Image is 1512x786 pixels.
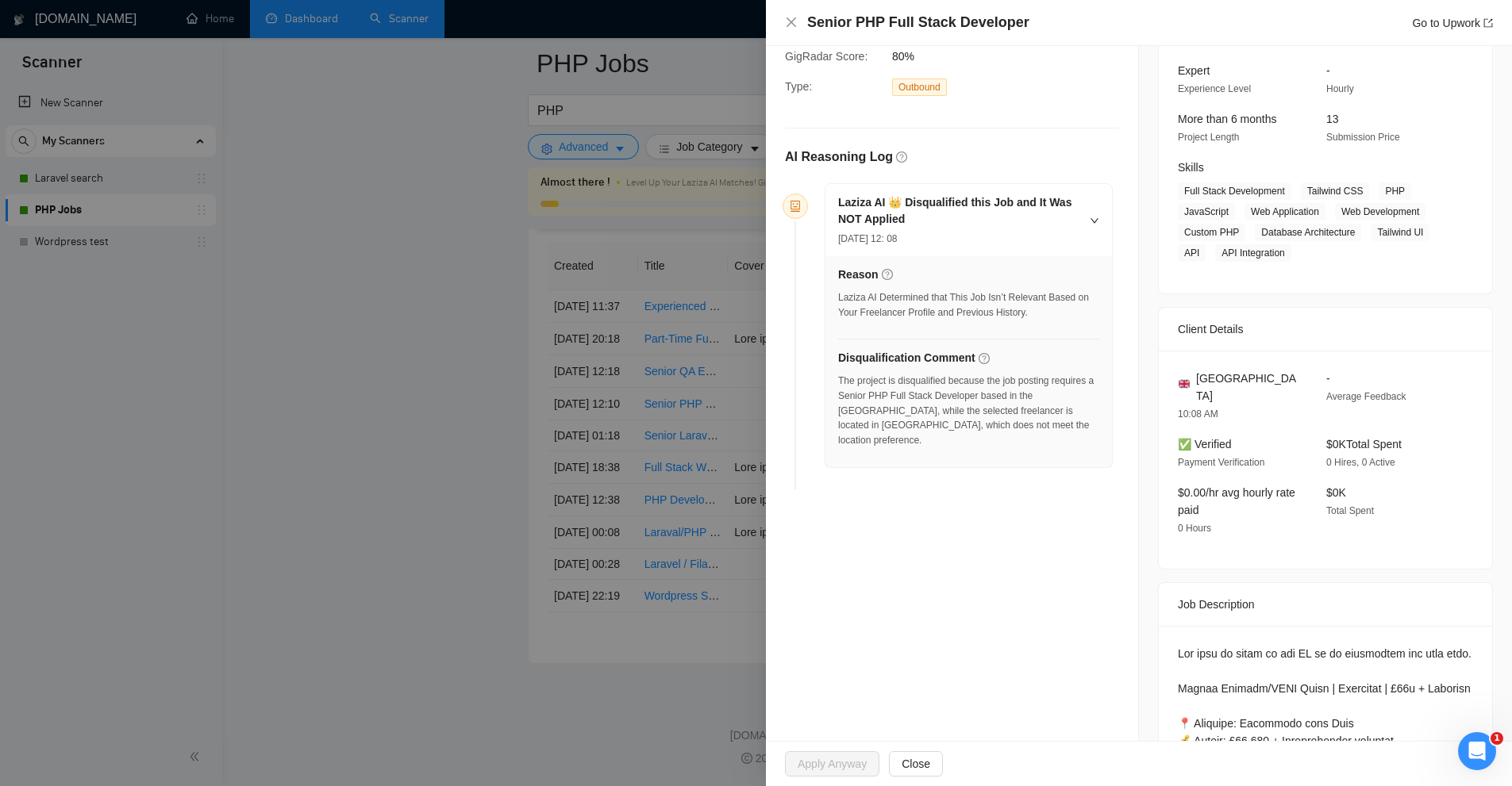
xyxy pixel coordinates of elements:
[1326,391,1406,402] span: Average Feedback
[1255,224,1361,241] span: Database Architecture
[838,233,897,244] span: [DATE] 12: 08
[1178,308,1473,351] div: Client Details
[807,13,1029,33] h4: Senior PHP Full Stack Developer
[892,48,1130,65] span: 80%
[1178,408,1218,420] span: 10:08 AM
[1178,244,1206,262] span: API
[838,194,1080,228] h5: Laziza AI 👑 Disqualified this Job and It Was NOT Applied
[1301,182,1370,200] span: Tailwind CSS
[1178,203,1235,220] span: JavaScript
[785,148,893,167] h5: AI Reasoning Log
[785,50,868,63] span: GigRadar Score:
[1379,182,1411,200] span: PHP
[1326,438,1402,451] span: $0K Total Spent
[785,16,798,29] button: Close
[1215,244,1291,262] span: API Integration
[1178,132,1239,143] span: Project Length
[1326,372,1330,385] span: -
[889,751,943,776] button: Close
[1326,83,1354,94] span: Hourly
[838,290,1099,320] div: Laziza AI Determined that This Job Isn’t Relevant Based on Your Freelancer Profile and Previous H...
[785,16,798,29] span: close
[896,151,907,163] span: question-circle
[1178,182,1291,200] span: Full Stack Development
[1178,83,1251,94] span: Experience Level
[1178,457,1264,468] span: Payment Verification
[1458,732,1496,770] iframe: Intercom live chat
[979,353,990,364] span: question-circle
[838,266,879,283] h5: Reason
[1483,18,1493,28] span: export
[1178,583,1473,626] div: Job Description
[1178,161,1204,174] span: Skills
[1371,224,1429,241] span: Tailwind UI
[1178,113,1277,125] span: More than 6 months
[1412,17,1493,29] a: Go to Upworkexport
[1178,438,1232,451] span: ✅ Verified
[1335,203,1426,220] span: Web Development
[1326,457,1395,468] span: 0 Hires, 0 Active
[1326,486,1346,499] span: $0K
[838,350,975,366] h5: Disqualification Comment
[1326,113,1339,125] span: 13
[1245,203,1325,220] span: Web Application
[785,80,812,93] span: Type:
[1178,224,1245,241] span: Custom PHP
[1196,370,1301,405] span: [GEOGRAPHIC_DATA]
[1326,132,1400,143] span: Submission Price
[1179,378,1190,389] img: 🇬🇧
[902,755,930,773] span: Close
[1178,523,1211,534] span: 0 Hours
[1178,64,1210,77] span: Expert
[790,201,801,212] span: robot
[892,79,947,96] span: Outbound
[1090,216,1099,225] span: right
[1178,486,1295,516] span: $0.00/hr avg hourly rate paid
[1491,732,1503,745] span: 1
[1326,64,1330,77] span: -
[882,269,893,280] span: question-circle
[838,374,1099,448] div: The project is disqualified because the job posting requires a Senior PHP Full Stack Developer ba...
[1326,505,1374,516] span: Total Spent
